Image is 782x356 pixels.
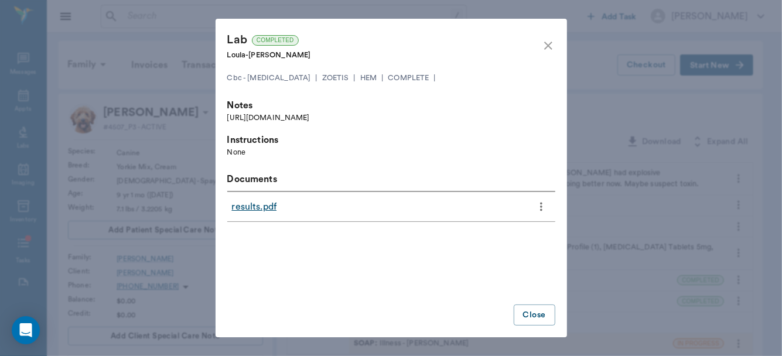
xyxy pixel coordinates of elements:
div: | [434,73,436,84]
div: Open Intercom Messenger [12,316,40,344]
div: ZOETIS [322,73,360,84]
div: COMPLETE [388,73,440,84]
div: [URL][DOMAIN_NAME] [227,112,555,124]
div: Notes [227,98,555,112]
div: Cbc - [MEDICAL_DATA] [227,73,322,84]
button: Close [514,304,555,326]
div: | [381,73,383,84]
div: | [354,73,356,84]
button: close [541,39,555,53]
div: | [316,73,317,84]
div: Lab [227,30,311,49]
div: Loula - [PERSON_NAME] [227,49,311,61]
div: Documents [227,172,555,186]
div: Instructions [227,133,555,147]
div: HEM [360,73,388,84]
div: None [227,147,555,158]
span: COMPLETED [252,36,298,45]
a: results.pdf [232,200,277,214]
button: more [532,197,551,217]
